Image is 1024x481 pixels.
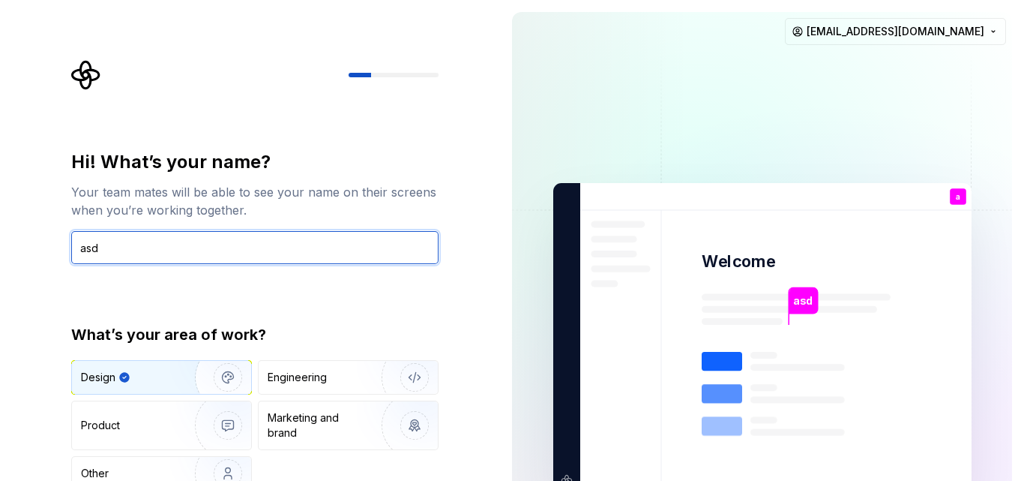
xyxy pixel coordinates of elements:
[955,193,960,201] p: a
[785,18,1006,45] button: [EMAIL_ADDRESS][DOMAIN_NAME]
[71,324,439,345] div: What’s your area of work?
[71,60,101,90] svg: Supernova Logo
[793,293,813,309] p: asd
[807,24,984,39] span: [EMAIL_ADDRESS][DOMAIN_NAME]
[71,150,439,174] div: Hi! What’s your name?
[71,231,439,264] input: Han Solo
[81,370,115,385] div: Design
[268,410,369,440] div: Marketing and brand
[268,370,327,385] div: Engineering
[81,466,109,481] div: Other
[702,251,775,272] p: Welcome
[71,183,439,219] div: Your team mates will be able to see your name on their screens when you’re working together.
[81,418,120,433] div: Product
